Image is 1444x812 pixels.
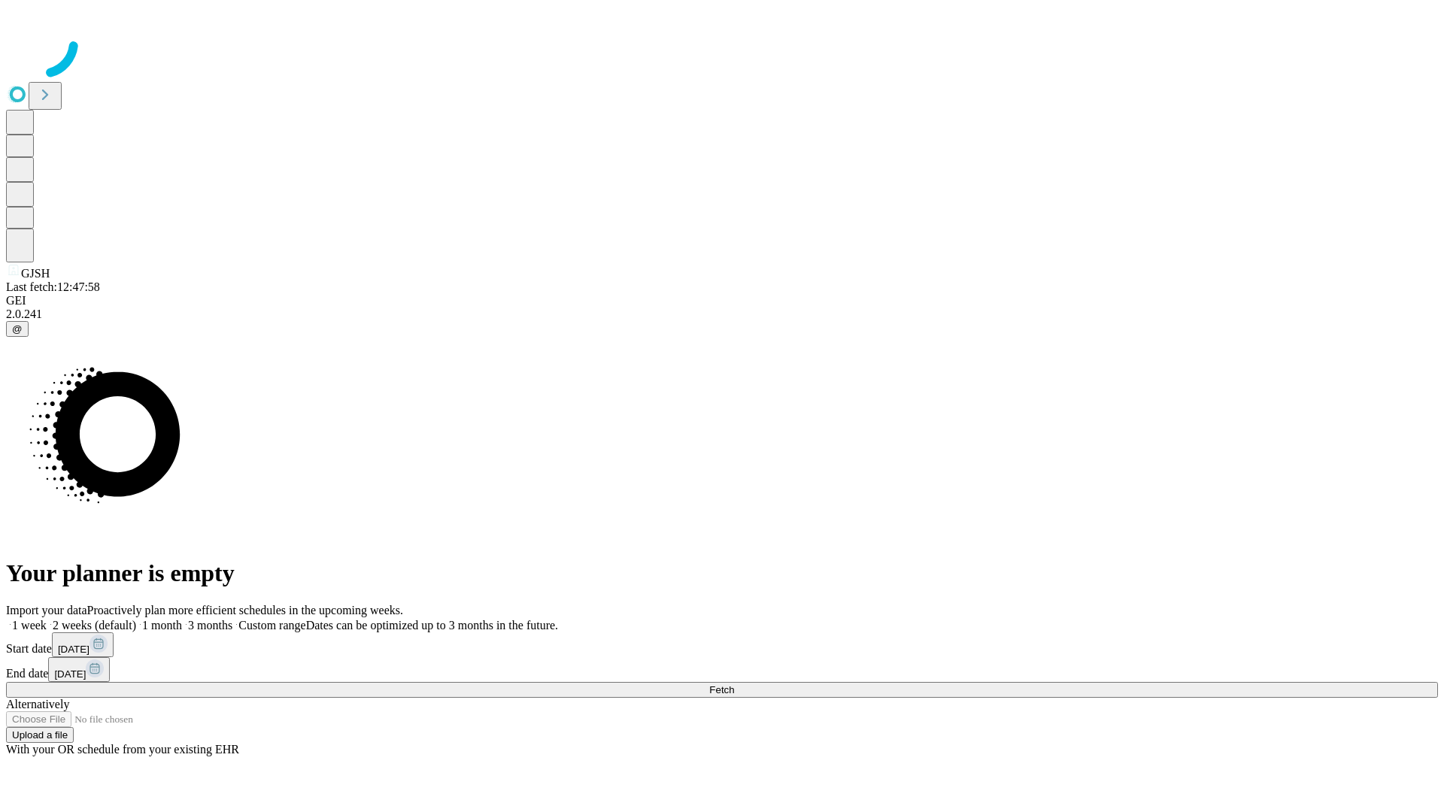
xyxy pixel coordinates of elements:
[6,698,69,710] span: Alternatively
[238,619,305,632] span: Custom range
[6,604,87,617] span: Import your data
[6,559,1438,587] h1: Your planner is empty
[21,267,50,280] span: GJSH
[188,619,232,632] span: 3 months
[6,682,1438,698] button: Fetch
[6,657,1438,682] div: End date
[709,684,734,695] span: Fetch
[6,294,1438,308] div: GEI
[58,644,89,655] span: [DATE]
[87,604,403,617] span: Proactively plan more efficient schedules in the upcoming weeks.
[52,632,114,657] button: [DATE]
[6,308,1438,321] div: 2.0.241
[142,619,182,632] span: 1 month
[12,323,23,335] span: @
[306,619,558,632] span: Dates can be optimized up to 3 months in the future.
[6,280,100,293] span: Last fetch: 12:47:58
[6,727,74,743] button: Upload a file
[54,668,86,680] span: [DATE]
[53,619,136,632] span: 2 weeks (default)
[48,657,110,682] button: [DATE]
[12,619,47,632] span: 1 week
[6,632,1438,657] div: Start date
[6,743,239,756] span: With your OR schedule from your existing EHR
[6,321,29,337] button: @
